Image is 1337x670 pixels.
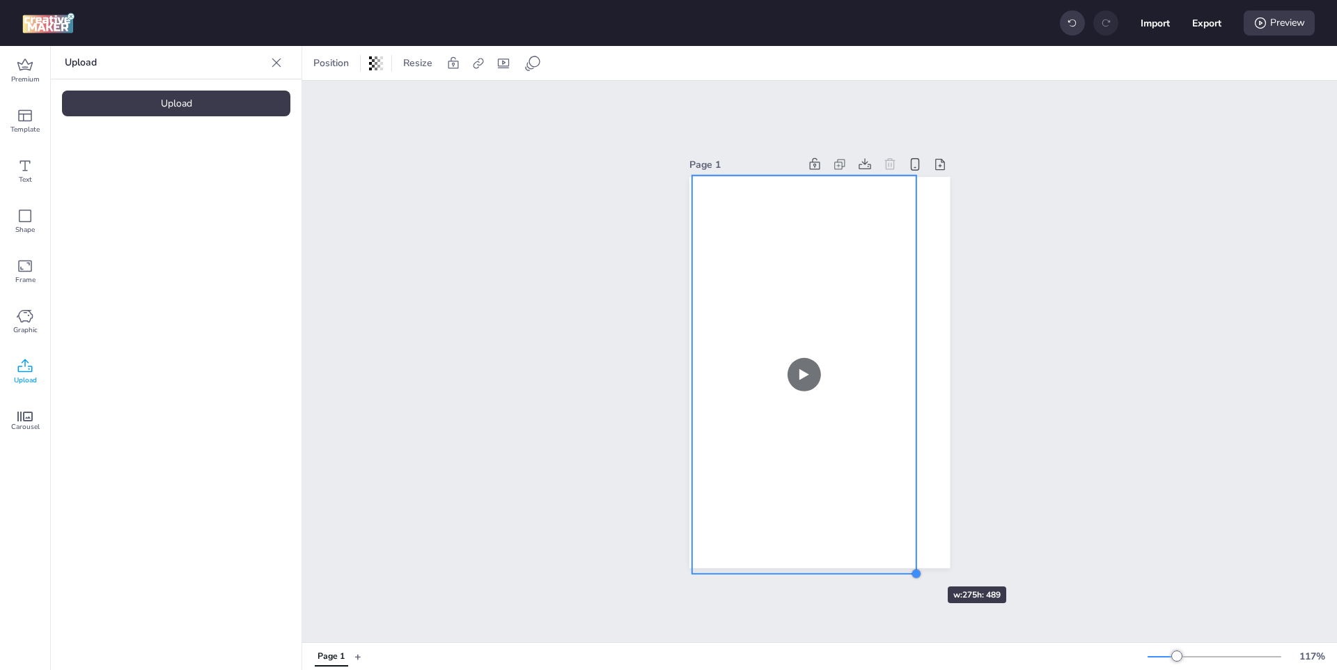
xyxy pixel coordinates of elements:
span: Graphic [13,325,38,336]
div: Preview [1244,10,1315,36]
span: Template [10,124,40,135]
span: Position [311,56,352,70]
div: w: 275 h: 489 [948,586,1006,603]
div: Upload [62,91,290,116]
div: Tabs [308,644,354,669]
button: Import [1141,8,1170,38]
div: 117 % [1295,649,1329,664]
span: Upload [14,375,37,386]
button: + [354,644,361,669]
img: logo Creative Maker [22,13,75,33]
span: Carousel [11,421,40,433]
span: Frame [15,274,36,286]
div: Page 1 [318,650,345,663]
span: Text [19,174,32,185]
span: Resize [400,56,435,70]
p: Upload [65,46,265,79]
span: Premium [11,74,40,85]
span: Shape [15,224,35,235]
div: Page 1 [689,157,799,172]
button: Export [1192,8,1221,38]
